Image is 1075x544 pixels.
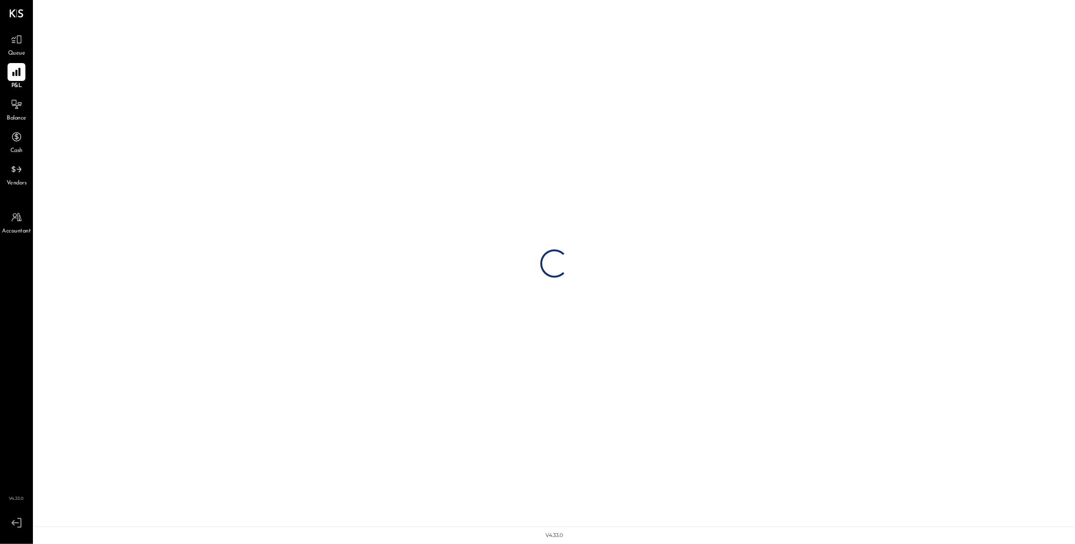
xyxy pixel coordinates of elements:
[0,160,32,188] a: Vendors
[0,96,32,123] a: Balance
[0,63,32,90] a: P&L
[7,114,26,123] span: Balance
[0,208,32,236] a: Accountant
[0,128,32,155] a: Cash
[546,532,563,539] div: v 4.33.0
[7,179,27,188] span: Vendors
[8,49,25,58] span: Queue
[10,147,23,155] span: Cash
[2,227,31,236] span: Accountant
[11,82,22,90] span: P&L
[0,31,32,58] a: Queue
